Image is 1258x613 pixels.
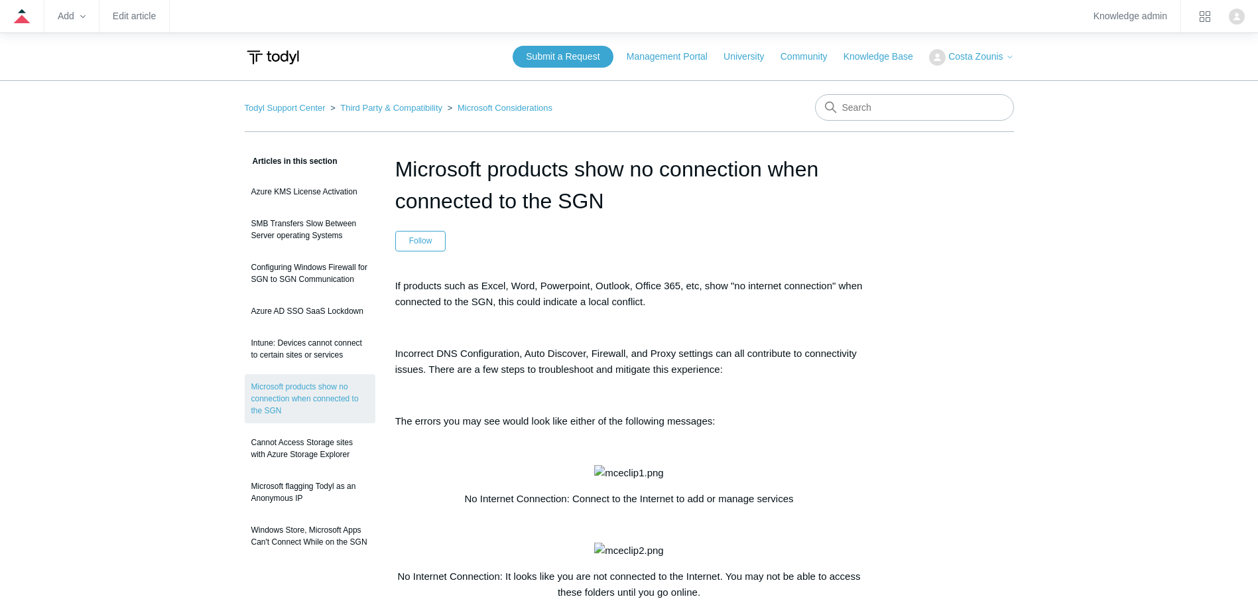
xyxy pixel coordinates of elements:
a: Microsoft products show no connection when connected to the SGN [245,374,375,423]
button: Follow Article [395,231,446,251]
a: Configuring Windows Firewall for SGN to SGN Communication [245,255,375,292]
a: Windows Store, Microsoft Apps Can't Connect While on the SGN [245,517,375,555]
h1: Microsoft products show no connection when connected to the SGN [395,153,863,217]
a: Microsoft Considerations [458,103,552,113]
img: mceclip1.png [594,465,663,481]
p: If products such as Excel, Word, Powerpoint, Outlook, Office 365, etc, show "no internet connecti... [395,278,863,310]
p: No Internet Connection: It looks like you are not connected to the Internet. You may not be able ... [395,569,863,600]
a: University [723,50,777,64]
p: Incorrect DNS Configuration, Auto Discover, Firewall, and Proxy settings can all contribute to co... [395,346,863,377]
a: Intune: Devices cannot connect to certain sites or services [245,330,375,368]
button: Costa Zounis [929,49,1014,66]
li: Microsoft Considerations [445,103,552,113]
p: No Internet Connection: Connect to the Internet to add or manage services [395,491,863,507]
a: Third Party & Compatibility [340,103,442,113]
a: Azure KMS License Activation [245,179,375,204]
a: Edit article [113,13,156,20]
a: Community [781,50,841,64]
input: Search [815,94,1014,121]
a: Knowledge admin [1094,13,1167,20]
a: Microsoft flagging Todyl as an Anonymous IP [245,474,375,511]
a: Management Portal [627,50,721,64]
a: Cannot Access Storage sites with Azure Storage Explorer [245,430,375,467]
a: Azure AD SSO SaaS Lockdown [245,299,375,324]
li: Todyl Support Center [245,103,328,113]
p: The errors you may see would look like either of the following messages: [395,413,863,429]
li: Third Party & Compatibility [328,103,445,113]
span: Costa Zounis [948,51,1003,62]
img: mceclip2.png [594,543,663,559]
img: user avatar [1229,9,1245,25]
a: Knowledge Base [844,50,926,64]
a: Submit a Request [513,46,613,68]
span: Articles in this section [245,157,338,166]
zd-hc-trigger: Click your profile icon to open the profile menu [1229,9,1245,25]
img: Todyl Support Center Help Center home page [245,45,301,70]
zd-hc-trigger: Add [58,13,86,20]
a: SMB Transfers Slow Between Server operating Systems [245,211,375,248]
a: Todyl Support Center [245,103,326,113]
